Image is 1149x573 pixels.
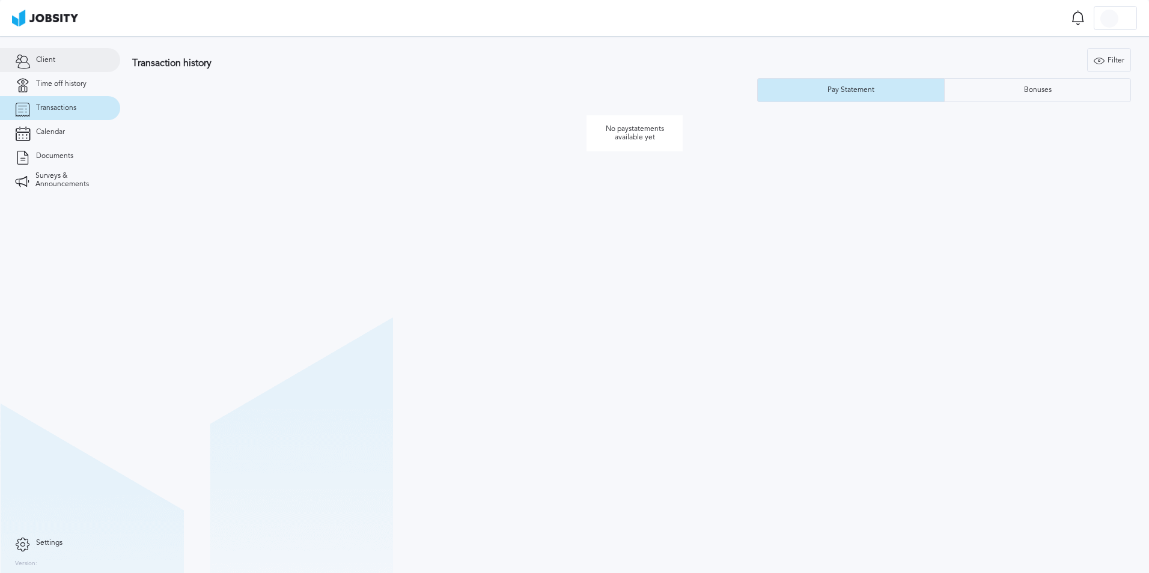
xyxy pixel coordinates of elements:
p: No paystatements available yet [587,115,683,151]
span: Transactions [36,104,76,112]
span: Surveys & Announcements [35,172,105,189]
img: ab4bad089aa723f57921c736e9817d99.png [12,10,78,26]
span: Documents [36,152,73,160]
button: Filter [1087,48,1131,72]
span: Calendar [36,128,65,136]
div: Bonuses [1018,86,1058,94]
span: Settings [36,539,62,547]
button: Bonuses [944,78,1131,102]
div: Filter [1088,49,1130,73]
div: Pay Statement [821,86,880,94]
span: Time off history [36,80,87,88]
span: Client [36,56,55,64]
label: Version: [15,560,37,568]
h3: Transaction history [132,58,679,68]
button: Pay Statement [757,78,944,102]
